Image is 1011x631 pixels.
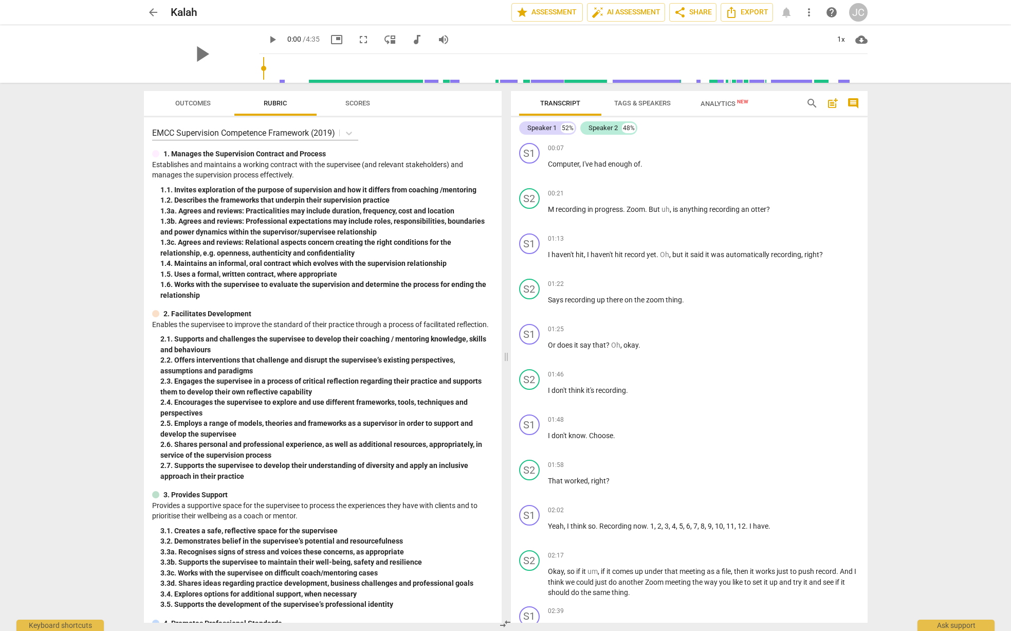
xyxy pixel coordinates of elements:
[690,250,705,259] span: said
[746,522,749,530] span: .
[801,250,804,259] span: ,
[769,578,779,586] span: up
[160,185,493,195] div: 1. 1. Invites exploration of the purpose of supervision and how it differs from coaching /mentoring
[516,6,528,19] span: star
[626,386,628,394] span: .
[726,522,734,530] span: 11
[705,250,711,259] span: it
[620,341,623,349] span: ,
[669,522,672,530] span: ,
[832,31,851,48] div: 1x
[548,189,564,198] span: 00:21
[679,522,683,530] span: 5
[163,149,326,159] p: 1. Manages the Supervision Contract and Process
[381,30,399,49] button: View player as separate pane
[618,578,645,586] span: another
[645,567,665,575] span: under
[635,567,645,575] span: up
[576,250,584,259] span: hit
[548,461,564,470] span: 01:58
[753,522,768,530] span: have
[650,522,654,530] span: 1
[564,477,588,485] span: worked
[708,522,712,530] span: 9
[552,250,576,259] span: haven't
[160,536,493,547] div: 3. 2. Demonstrates belief in the supervisee’s potential and resourcefulness
[548,280,564,289] span: 01:22
[847,97,859,110] span: comment
[657,522,661,530] span: 2
[849,3,868,22] button: JC
[592,6,604,19] span: auto_fix_high
[408,30,426,49] button: Switch to audio player
[672,250,685,259] span: but
[683,522,686,530] span: ,
[327,30,346,49] button: Picture in picture
[160,557,493,568] div: 3. 3b. Supports the supervisee to maintain their well-being, safety and resilience
[384,33,396,46] span: move_down
[160,216,493,237] div: 1. 3b. Agrees and reviews: Professional expectations may include roles, responsibilities, boundar...
[587,3,665,22] button: AI Assessment
[598,567,601,575] span: ,
[519,324,540,345] div: Change speaker
[836,567,840,575] span: .
[697,522,701,530] span: ,
[588,477,591,485] span: ,
[715,522,723,530] span: 10
[188,41,215,67] span: play_arrow
[660,250,669,259] span: Filler word
[571,522,588,530] span: think
[330,33,343,46] span: picture_in_picture
[519,279,540,299] div: Change speaker
[722,567,731,575] span: file
[548,250,552,259] span: I
[835,578,841,586] span: if
[548,370,564,379] span: 01:46
[803,6,815,19] span: more_vert
[587,250,591,259] span: I
[611,341,620,349] span: Filler word
[798,567,816,575] span: push
[822,3,841,22] a: Help
[624,296,634,304] span: on
[519,233,540,254] div: Change speaker
[160,547,493,557] div: 3. 3a. Recognises signs of stress and voices these concerns, as appropriate
[548,325,564,334] span: 01:25
[589,431,613,440] span: Choose
[152,319,493,330] p: Enables the supervisee to improve the standard of their practice through a process of facilitated...
[511,3,583,22] button: Assessment
[672,522,676,530] span: 4
[565,578,576,586] span: we
[645,205,649,213] span: .
[595,578,609,586] span: just
[548,551,564,560] span: 02:17
[825,6,838,19] span: help
[709,205,741,213] span: recording
[771,250,801,259] span: recording
[519,606,540,627] div: Change speaker
[707,567,716,575] span: as
[597,296,606,304] span: up
[674,6,712,19] span: Share
[548,416,564,424] span: 01:48
[711,250,726,259] span: was
[712,522,715,530] span: ,
[609,578,618,586] span: do
[596,386,626,394] span: recording
[591,477,606,485] span: right
[519,369,540,390] div: Change speaker
[548,578,565,586] span: think
[669,250,672,259] span: ,
[152,127,335,139] p: EMCC Supervision Competence Framework (2019)
[690,522,693,530] span: ,
[411,33,423,46] span: audiotrack
[567,567,576,575] span: so
[527,123,557,133] div: Speaker 1
[593,588,612,597] span: same
[434,30,453,49] button: Volume
[160,418,493,439] div: 2. 5. Employs a range of models, theories and frameworks as a supervisor in order to support and ...
[674,6,686,19] span: share
[623,341,638,349] span: okay
[764,578,769,586] span: it
[809,578,823,586] span: and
